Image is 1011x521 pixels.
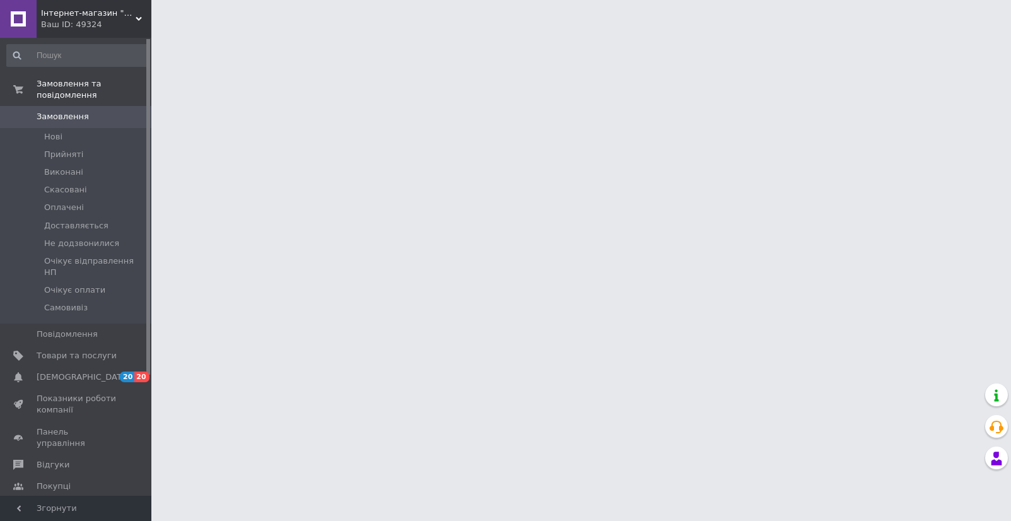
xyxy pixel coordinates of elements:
[41,8,136,19] span: Інтернет-магазин "Мобітехніка"
[44,184,87,196] span: Скасовані
[37,481,71,492] span: Покупці
[37,393,117,416] span: Показники роботи компанії
[37,329,98,340] span: Повідомлення
[37,78,151,101] span: Замовлення та повідомлення
[120,372,134,382] span: 20
[37,372,130,383] span: [DEMOGRAPHIC_DATA]
[44,220,108,231] span: Доставляється
[44,131,62,143] span: Нові
[44,202,84,213] span: Оплачені
[37,111,89,122] span: Замовлення
[134,372,149,382] span: 20
[44,255,147,278] span: Очікує відправлення НП
[44,238,119,249] span: Не додзвонилися
[44,302,88,313] span: Самовивіз
[44,167,83,178] span: Виконані
[41,19,151,30] div: Ваш ID: 49324
[37,350,117,361] span: Товари та послуги
[37,426,117,449] span: Панель управління
[44,149,83,160] span: Прийняті
[6,44,148,67] input: Пошук
[37,459,69,471] span: Відгуки
[44,284,105,296] span: Очікує оплати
